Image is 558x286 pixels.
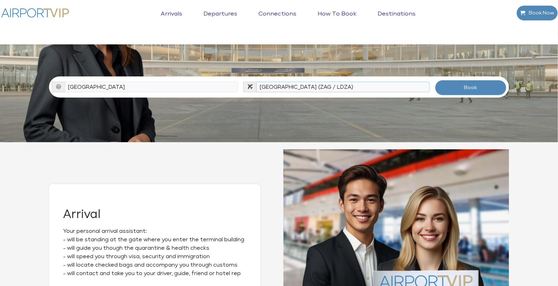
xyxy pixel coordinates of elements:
[63,227,246,253] p: Your personal arrival assistant: - will be standing at the gate where you enter the terminal buil...
[316,11,358,28] a: How to book
[376,11,417,28] a: Destinations
[159,11,184,28] a: Arrivals
[202,11,239,28] a: Departures
[63,209,246,220] h2: Arrival
[63,253,246,278] p: - will speed you through visa, security and immigration - will locate checked bags and accompany ...
[525,6,554,20] span: Book Now
[435,80,507,95] button: Book
[257,11,298,28] a: Connections
[516,5,558,21] a: Book Now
